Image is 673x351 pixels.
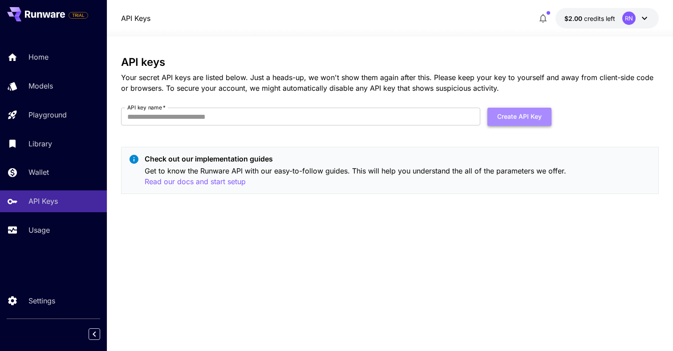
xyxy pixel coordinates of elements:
h3: API keys [121,56,659,69]
div: $2.00 [564,14,615,23]
button: Read our docs and start setup [145,176,246,187]
button: $2.00RN [555,8,659,28]
button: Create API Key [487,108,551,126]
p: Get to know the Runware API with our easy-to-follow guides. This will help you understand the all... [145,165,651,187]
p: Settings [28,295,55,306]
p: Home [28,52,49,62]
label: API key name [127,104,166,111]
p: Playground [28,109,67,120]
span: Add your payment card to enable full platform functionality. [69,10,88,20]
span: TRIAL [69,12,88,19]
a: API Keys [121,13,150,24]
div: Collapse sidebar [95,326,107,342]
p: Models [28,81,53,91]
button: Collapse sidebar [89,328,100,340]
p: Usage [28,225,50,235]
span: credits left [584,15,615,22]
span: $2.00 [564,15,584,22]
nav: breadcrumb [121,13,150,24]
p: Library [28,138,52,149]
p: Your secret API keys are listed below. Just a heads-up, we won't show them again after this. Plea... [121,72,659,93]
div: RN [622,12,636,25]
p: Check out our implementation guides [145,153,651,164]
p: API Keys [28,196,58,206]
p: Wallet [28,167,49,178]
